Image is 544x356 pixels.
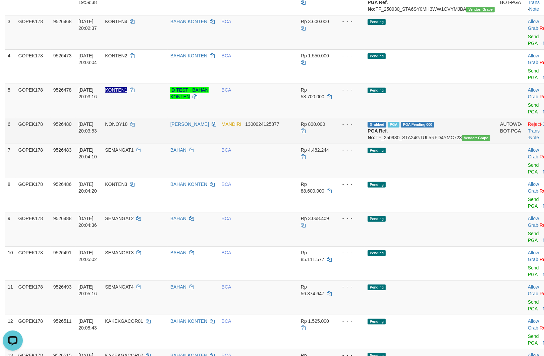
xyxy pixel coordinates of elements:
[528,265,539,277] a: Send PGA
[529,135,539,140] a: Note
[528,231,539,243] a: Send PGA
[337,181,363,188] div: - - -
[462,135,490,141] span: Vendor URL: https://settle31.1velocity.biz
[528,53,540,65] span: ·
[337,284,363,290] div: - - -
[528,53,539,65] a: Allow Grab
[16,144,51,178] td: GOPEK178
[105,318,143,324] span: KAKEKGACOR01
[78,19,97,31] span: [DATE] 20:02:37
[528,87,540,99] span: ·
[53,318,72,324] span: 9526511
[368,319,386,324] span: Pending
[53,121,72,127] span: 9526480
[16,118,51,144] td: GOPEK178
[528,299,539,311] a: Send PGA
[16,212,51,246] td: GOPEK178
[528,318,540,330] span: ·
[78,87,97,99] span: [DATE] 20:03:16
[528,284,539,296] a: Allow Grab
[301,53,329,58] span: Rp 1.550.000
[368,88,386,93] span: Pending
[365,118,497,144] td: TF_250930_STA24GTUL5RFD4YMC723
[337,318,363,324] div: - - -
[170,182,207,187] a: BAHAN KONTEN
[170,284,186,290] a: BAHAN
[5,144,16,178] td: 7
[105,19,127,24] span: KONTEN4
[105,147,133,153] span: SEMANGAT1
[53,87,72,93] span: 9526478
[5,246,16,281] td: 10
[368,19,386,25] span: Pending
[368,216,386,222] span: Pending
[222,53,231,58] span: BCA
[222,284,231,290] span: BCA
[170,87,209,99] a: ID TEST - BAHAN KONTEN
[53,250,72,255] span: 9526491
[529,6,539,12] a: Note
[16,281,51,315] td: GOPEK178
[301,19,329,24] span: Rp 3.600.000
[528,147,539,159] a: Allow Grab
[337,52,363,59] div: - - -
[53,284,72,290] span: 9526493
[170,53,207,58] a: BAHAN KONTEN
[528,121,541,127] a: Reject
[368,182,386,188] span: Pending
[528,87,539,99] a: Allow Grab
[528,182,539,194] a: Allow Grab
[337,18,363,25] div: - - -
[528,197,539,209] a: Send PGA
[5,49,16,84] td: 4
[170,216,186,221] a: BAHAN
[53,147,72,153] span: 9526483
[337,249,363,256] div: - - -
[466,7,495,12] span: Vendor URL: https://settle31.1velocity.biz
[105,87,127,93] span: Nama rekening ada tanda titik/strip, harap diedit
[53,19,72,24] span: 9526468
[170,147,186,153] a: BAHAN
[528,68,539,80] a: Send PGA
[528,250,539,262] a: Allow Grab
[528,334,539,346] a: Send PGA
[105,53,127,58] span: KONTEN2
[497,118,525,144] td: AUTOWD-BOT-PGA
[222,147,231,153] span: BCA
[105,216,133,221] span: SEMANGAT2
[170,250,186,255] a: BAHAN
[301,87,324,99] span: Rp 58.700.000
[222,318,231,324] span: BCA
[78,121,97,134] span: [DATE] 20:03:53
[5,281,16,315] td: 11
[337,87,363,93] div: - - -
[53,53,72,58] span: 9526473
[16,315,51,349] td: GOPEK178
[78,250,97,262] span: [DATE] 20:05:02
[388,122,399,128] span: Marked by baopuja
[5,315,16,349] td: 12
[528,19,540,31] span: ·
[528,216,540,228] span: ·
[78,182,97,194] span: [DATE] 20:04:20
[301,182,324,194] span: Rp 88.600.000
[528,216,539,228] a: Allow Grab
[528,162,539,174] a: Send PGA
[170,19,207,24] a: BAHAN KONTEN
[170,121,209,127] a: [PERSON_NAME]
[3,3,23,23] button: Open LiveChat chat widget
[337,215,363,222] div: - - -
[5,178,16,212] td: 8
[222,87,231,93] span: BCA
[528,147,540,159] span: ·
[105,284,133,290] span: SEMANGAT4
[5,15,16,49] td: 3
[78,147,97,159] span: [DATE] 20:04:10
[105,121,127,127] span: NONOY18
[222,216,231,221] span: BCA
[528,318,539,330] a: Allow Grab
[528,182,540,194] span: ·
[5,212,16,246] td: 9
[16,246,51,281] td: GOPEK178
[301,121,325,127] span: Rp 800.000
